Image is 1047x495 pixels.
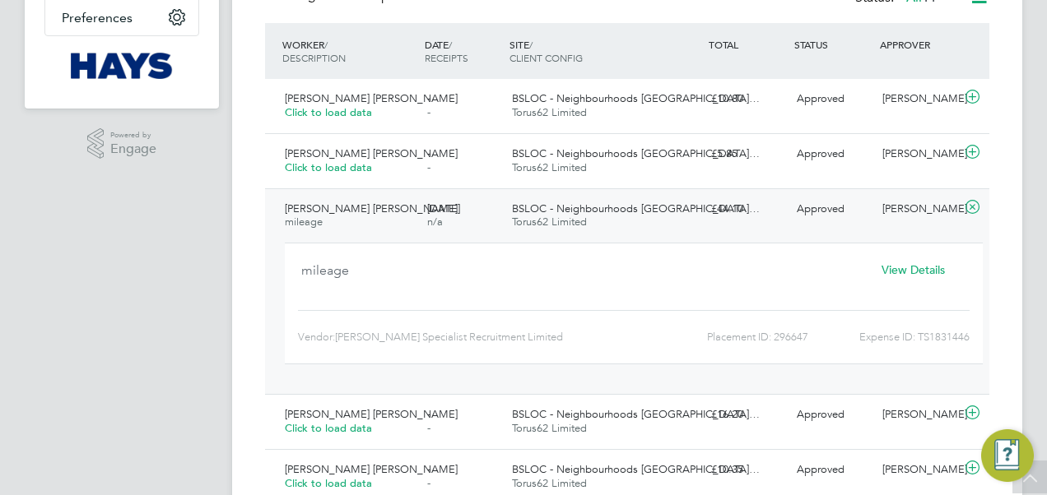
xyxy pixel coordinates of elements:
span: Approved [797,91,845,105]
span: Engage [110,142,156,156]
span: / [324,38,328,51]
span: Click to load data [285,105,372,119]
span: - [427,476,430,490]
span: Torus62 Limited [512,215,587,229]
span: [PERSON_NAME] [PERSON_NAME] [285,146,458,160]
button: Engage Resource Center [981,429,1034,482]
span: Approved [797,462,845,476]
div: £44.10 [705,196,790,223]
span: CLIENT CONFIG [510,51,583,64]
span: Approved [797,146,845,160]
img: hays-logo-retina.png [71,53,174,79]
div: WORKER [278,30,421,72]
span: Torus62 Limited [512,421,587,435]
span: / [529,38,533,51]
span: - [427,421,430,435]
div: Placement ID: 296647 [593,324,808,350]
span: - [427,462,430,476]
span: [PERSON_NAME] Specialist Recruitment Limited [335,331,563,343]
div: [PERSON_NAME] [876,86,961,113]
div: [PERSON_NAME] [876,196,961,223]
div: £10.35 [705,456,790,483]
div: [PERSON_NAME] [876,141,961,168]
span: [PERSON_NAME] [PERSON_NAME] [285,201,458,215]
div: Expense ID: TS1831446 [808,324,970,350]
span: BSLOC - Neighbourhoods [GEOGRAPHIC_DATA]… [512,407,760,421]
span: BSLOC - Neighbourhoods [GEOGRAPHIC_DATA]… [512,146,760,160]
span: BSLOC - Neighbourhoods [GEOGRAPHIC_DATA]… [512,462,760,476]
span: mileage [285,215,323,229]
span: [DATE] [427,201,460,215]
a: Go to home page [44,53,199,79]
span: Approved [797,407,845,421]
span: View Details [882,262,945,277]
div: £5.85 [705,141,790,168]
span: [PERSON_NAME] [PERSON_NAME] [285,462,458,476]
span: Torus62 Limited [512,476,587,490]
span: - [427,407,430,421]
div: STATUS [790,30,876,59]
span: Torus62 Limited [512,105,587,119]
span: Click to load data [285,160,372,174]
a: Powered byEngage [87,128,157,160]
span: Click to load data [285,476,372,490]
div: Vendor: [298,324,593,350]
span: BSLOC - Neighbourhoods [GEOGRAPHIC_DATA]… [512,91,760,105]
span: Preferences [62,10,133,25]
span: [PERSON_NAME] [PERSON_NAME] [285,407,458,421]
span: Approved [797,201,845,215]
span: [PERSON_NAME] [PERSON_NAME] [285,91,458,105]
span: BSLOC - Neighbourhoods [GEOGRAPHIC_DATA]… [512,201,760,215]
div: TOTAL [705,30,790,59]
span: - [427,160,430,174]
div: £16.20 [705,401,790,428]
span: n/a [427,215,443,229]
span: Click to load data [285,421,372,435]
span: RECEIPTS [425,51,468,64]
div: [PERSON_NAME] [876,401,961,428]
div: DATE [421,30,506,72]
span: - [427,146,430,160]
span: Torus62 Limited [512,160,587,174]
span: / [449,38,452,51]
span: Powered by [110,128,156,142]
div: £10.80 [705,86,790,113]
span: - [427,105,430,119]
div: SITE [505,30,705,72]
span: - [427,91,430,105]
div: [PERSON_NAME] [876,456,961,483]
div: APPROVER [876,30,961,59]
span: DESCRIPTION [282,51,346,64]
div: mileage [301,257,860,297]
